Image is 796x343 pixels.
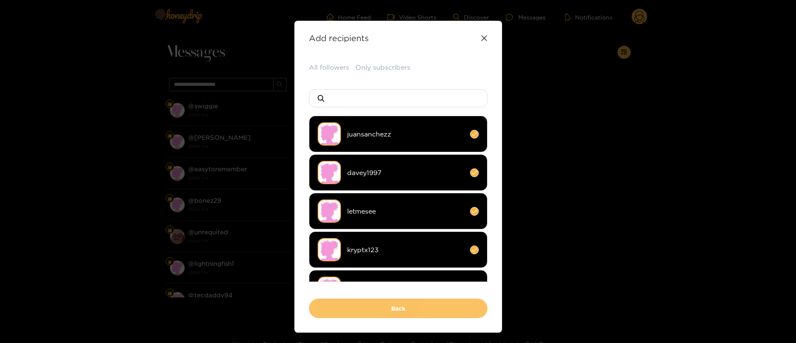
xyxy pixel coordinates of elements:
[355,63,410,72] button: Only subscribers
[347,129,464,139] span: juansanchezz
[318,238,341,261] img: no-avatar.png
[318,161,341,184] img: no-avatar.png
[318,122,341,146] img: no-avatar.png
[309,63,349,72] button: All followers
[309,33,369,43] strong: Add recipients
[347,168,464,178] span: davey1997
[309,299,487,318] button: Back
[318,199,341,223] img: no-avatar.png
[318,277,341,300] img: no-avatar.png
[347,245,464,255] span: kryptx123
[347,207,464,216] span: letmesee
